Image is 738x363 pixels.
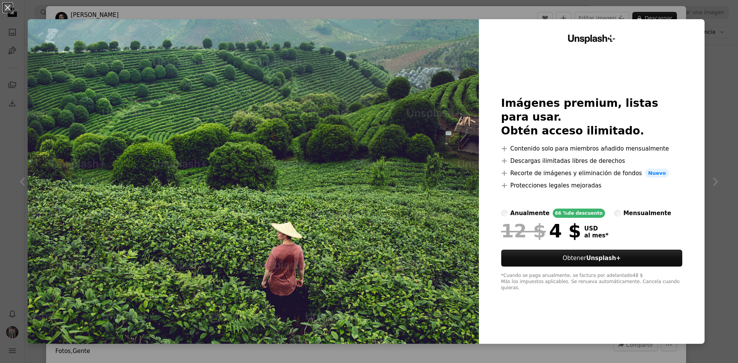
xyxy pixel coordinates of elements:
li: Protecciones legales mejoradas [501,181,683,190]
li: Recorte de imágenes y eliminación de fondos [501,169,683,178]
input: mensualmente [614,210,620,216]
div: anualmente [510,209,550,218]
input: anualmente66 %de descuento [501,210,507,216]
span: 12 $ [501,221,546,241]
li: Contenido solo para miembros añadido mensualmente [501,144,683,153]
a: ObtenerUnsplash+ [501,250,683,267]
span: Nuevo [645,169,669,178]
div: 66 % de descuento [553,209,605,218]
li: Descargas ilimitadas libres de derechos [501,156,683,166]
strong: Unsplash+ [586,255,621,262]
div: *Cuando se paga anualmente, se factura por adelantado 48 $ Más los impuestos aplicables. Se renue... [501,273,683,291]
h2: Imágenes premium, listas para usar. Obtén acceso ilimitado. [501,96,683,138]
div: 4 $ [501,221,581,241]
div: mensualmente [623,209,671,218]
span: al mes * [584,232,608,239]
span: USD [584,225,608,232]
